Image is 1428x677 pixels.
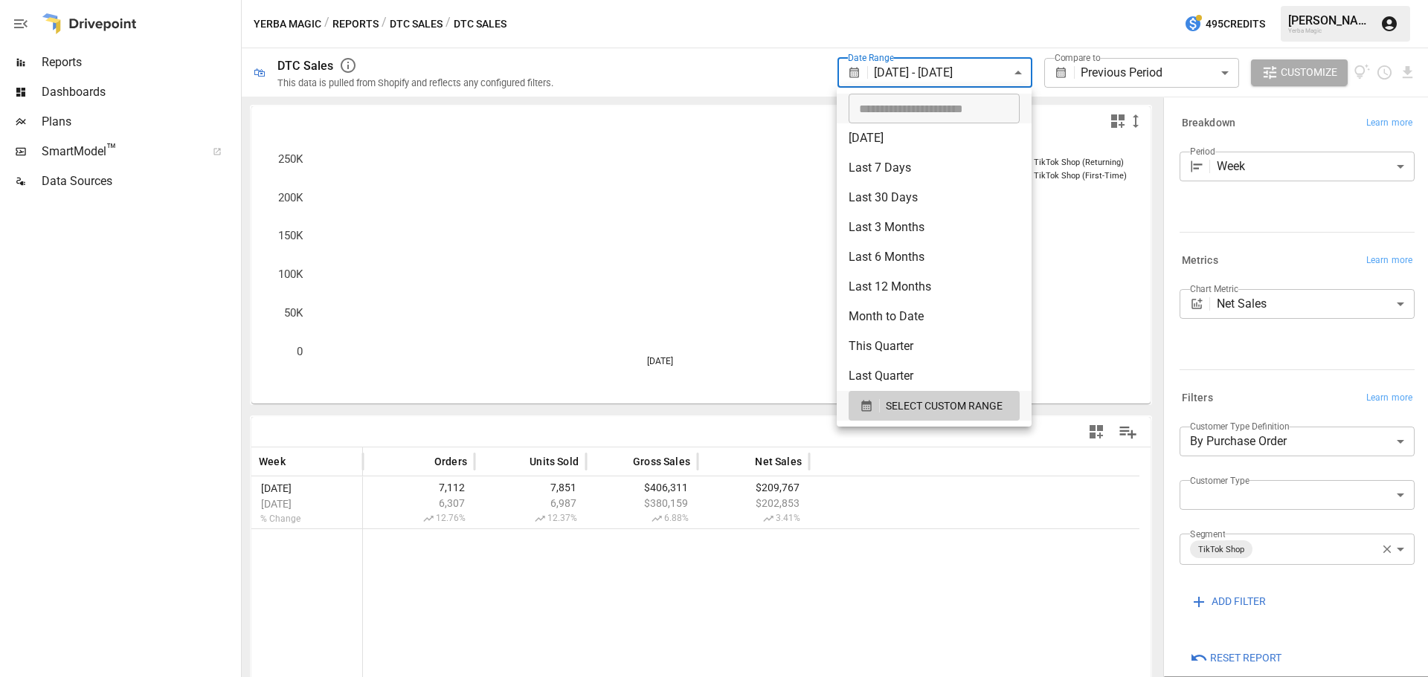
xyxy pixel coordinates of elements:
[837,302,1032,331] li: Month to Date
[886,397,1003,415] span: SELECT CUSTOM RANGE
[837,123,1032,153] li: [DATE]
[837,361,1032,391] li: Last Quarter
[837,153,1032,183] li: Last 7 Days
[837,213,1032,242] li: Last 3 Months
[837,331,1032,361] li: This Quarter
[837,272,1032,302] li: Last 12 Months
[837,242,1032,272] li: Last 6 Months
[849,391,1020,421] button: SELECT CUSTOM RANGE
[837,183,1032,213] li: Last 30 Days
